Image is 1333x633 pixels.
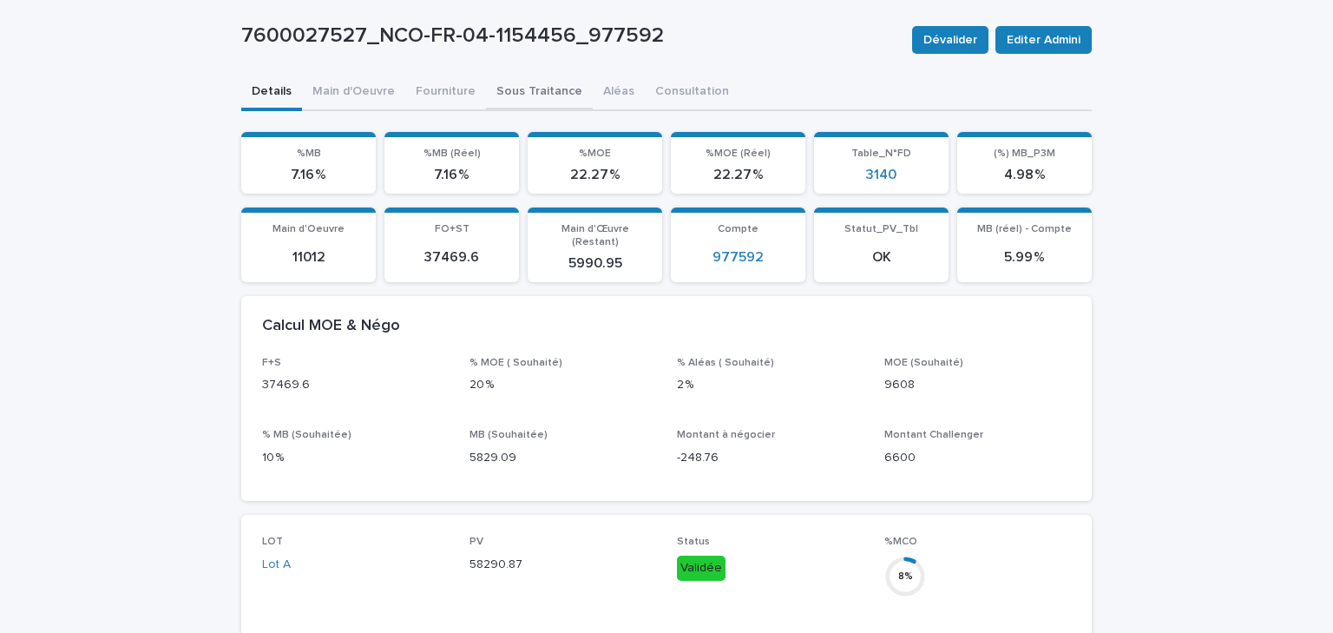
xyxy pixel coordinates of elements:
[241,23,898,49] p: 7600027527_NCO-FR-04-1154456_977592
[866,167,896,183] a: 3140
[538,167,652,183] p: 22.27 %
[718,224,758,234] span: Compte
[851,148,911,159] span: Table_N°FD
[470,358,562,368] span: % MOE ( Souhaité)
[884,358,963,368] span: MOE (Souhaité)
[252,249,365,266] p: 11012
[262,449,449,467] p: 10 %
[681,167,795,183] p: 22.27 %
[579,148,611,159] span: %MOE
[1007,31,1080,49] span: Editer Admini
[405,75,486,111] button: Fourniture
[424,148,481,159] span: %MB (Réel)
[470,449,656,467] p: 5829.09
[923,31,977,49] span: Dévalider
[677,430,775,440] span: Montant à négocier
[241,75,302,111] button: Details
[677,449,863,467] p: -248.76
[262,376,449,394] p: 37469.6
[561,224,629,247] span: Main d'Œuvre (Restant)
[252,167,365,183] p: 7.16 %
[538,255,652,272] p: 5990.95
[884,567,926,585] div: 8 %
[968,167,1081,183] p: 4.98 %
[302,75,405,111] button: Main d'Oeuvre
[884,537,917,547] span: %MCO
[297,148,321,159] span: %MB
[262,537,283,547] span: LOT
[470,537,483,547] span: PV
[262,358,281,368] span: F+S
[677,358,774,368] span: % Aléas ( Souhaité)
[395,167,509,183] p: 7.16 %
[968,249,1081,266] p: 5.99 %
[844,224,918,234] span: Statut_PV_Tbl
[677,556,726,581] div: Validée
[977,224,1072,234] span: MB (réel) - Compte
[884,376,1071,394] p: 9608
[994,148,1055,159] span: (%) MB_P3M
[262,556,291,574] a: Lot A
[395,249,509,266] p: 37469.6
[470,376,656,394] p: 20 %
[273,224,345,234] span: Main d'Oeuvre
[884,430,983,440] span: Montant Challenger
[435,224,470,234] span: FO+ST
[262,317,400,336] h2: Calcul MOE & Négo
[677,376,863,394] p: 2 %
[593,75,645,111] button: Aléas
[470,556,656,574] p: 58290.87
[645,75,739,111] button: Consultation
[884,449,1071,467] p: 6600
[712,249,764,266] a: 977592
[995,26,1092,54] button: Editer Admini
[262,430,351,440] span: % MB (Souhaitée)
[706,148,771,159] span: %MOE (Réel)
[486,75,593,111] button: Sous Traitance
[824,249,938,266] p: OK
[912,26,988,54] button: Dévalider
[470,430,548,440] span: MB (Souhaitée)
[677,537,710,547] span: Status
